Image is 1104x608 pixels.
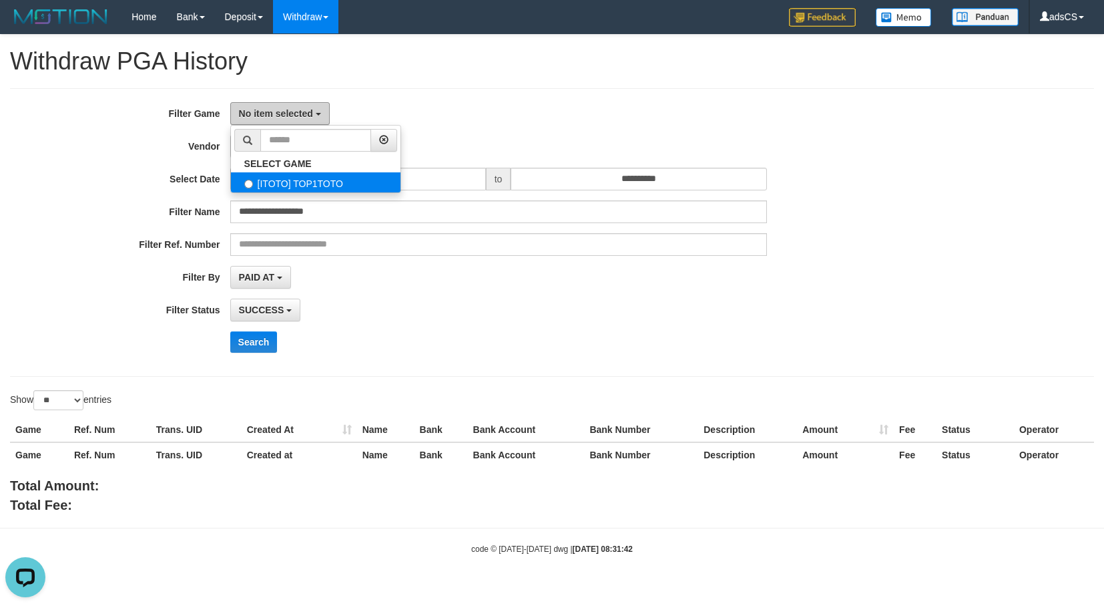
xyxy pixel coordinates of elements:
th: Bank Number [584,418,698,442]
th: Description [698,442,797,467]
label: [ITOTO] TOP1TOTO [231,172,400,192]
th: Ref. Num [69,418,151,442]
th: Amount [797,442,894,467]
th: Game [10,442,69,467]
th: Fee [894,442,936,467]
th: Created At [242,418,357,442]
th: Bank [415,418,468,442]
th: Trans. UID [151,442,242,467]
th: Bank Number [584,442,698,467]
th: Name [357,418,415,442]
select: Showentries [33,390,83,410]
span: No item selected [239,108,313,119]
th: Status [936,418,1014,442]
th: Bank Account [468,442,585,467]
img: Feedback.jpg [789,8,856,27]
th: Description [698,418,797,442]
th: Operator [1014,442,1094,467]
th: Ref. Num [69,442,151,467]
h1: Withdraw PGA History [10,48,1094,75]
a: SELECT GAME [231,155,400,172]
span: PAID AT [239,272,274,283]
th: Status [936,442,1014,467]
button: SUCCESS [230,299,301,321]
th: Trans. UID [151,418,242,442]
label: Show entries [10,390,111,410]
img: Button%20Memo.svg [876,8,932,27]
th: Created at [242,442,357,467]
button: PAID AT [230,266,291,289]
th: Bank Account [468,418,585,442]
b: Total Amount: [10,478,99,493]
th: Operator [1014,418,1094,442]
img: MOTION_logo.png [10,7,111,27]
span: to [486,168,511,190]
th: Name [357,442,415,467]
small: code © [DATE]-[DATE] dwg | [471,545,633,554]
b: SELECT GAME [244,158,312,169]
button: No item selected [230,102,330,125]
span: SUCCESS [239,305,284,315]
button: Open LiveChat chat widget [5,5,45,45]
th: Fee [894,418,936,442]
button: Search [230,331,278,353]
b: Total Fee: [10,498,72,512]
th: Game [10,418,69,442]
th: Amount [797,418,894,442]
th: Bank [415,442,468,467]
strong: [DATE] 08:31:42 [573,545,633,554]
input: [ITOTO] TOP1TOTO [244,180,253,188]
img: panduan.png [952,8,1019,26]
